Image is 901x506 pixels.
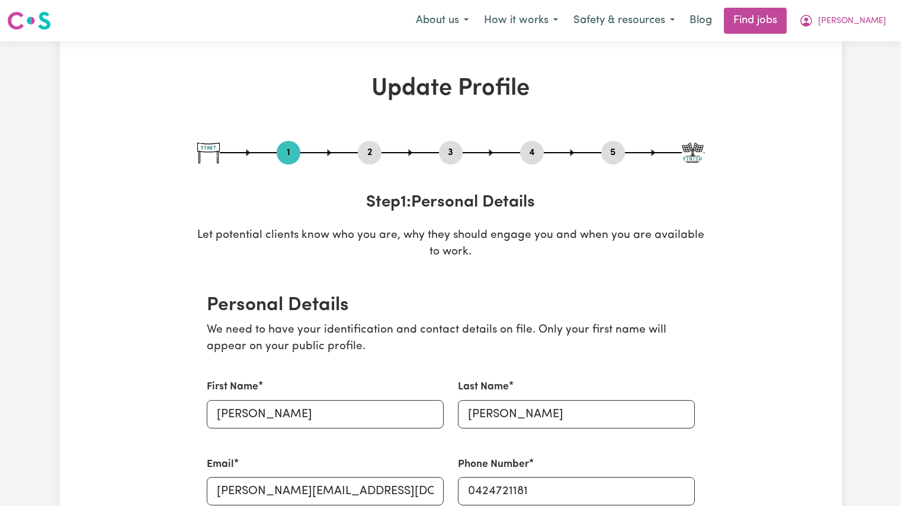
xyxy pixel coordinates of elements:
p: Let potential clients know who you are, why they should engage you and when you are available to ... [197,227,704,262]
label: Last Name [458,379,509,395]
h3: Step 1 : Personal Details [197,193,704,213]
p: We need to have your identification and contact details on file. Only your first name will appear... [207,322,695,356]
button: Go to step 2 [358,145,381,160]
label: First Name [207,379,258,395]
a: Find jobs [724,8,787,34]
label: Email [207,457,234,472]
button: Go to step 1 [277,145,300,160]
a: Careseekers logo [7,7,51,34]
label: Phone Number [458,457,529,472]
button: How it works [476,8,566,33]
button: My Account [791,8,894,33]
h1: Update Profile [197,75,704,103]
button: Go to step 5 [601,145,625,160]
button: About us [408,8,476,33]
span: [PERSON_NAME] [818,15,886,28]
button: Go to step 4 [520,145,544,160]
a: Blog [682,8,719,34]
button: Safety & resources [566,8,682,33]
img: Careseekers logo [7,10,51,31]
h2: Personal Details [207,294,695,317]
button: Go to step 3 [439,145,463,160]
